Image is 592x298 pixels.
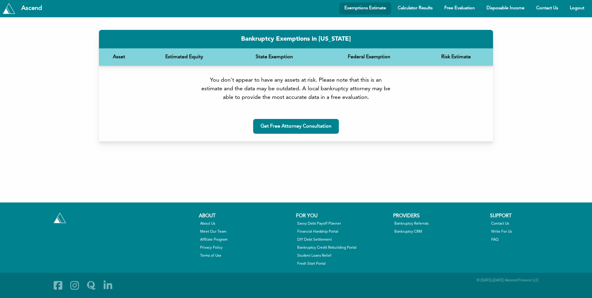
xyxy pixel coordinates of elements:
a: Facebook [51,278,65,293]
th: State Exemption [229,48,319,66]
a: Financial Hardship Portal [297,229,389,235]
a: Contact Us [531,2,563,14]
a: Instagram [68,278,82,293]
a: DIY Debt Settlement [297,237,389,243]
a: Free Evaluation [439,2,480,14]
a: Tryascend.com [52,211,68,225]
a: Write For Us [491,229,583,235]
span: Bankruptcy Exemptions in [US_STATE] [241,36,351,42]
div: About [199,212,293,220]
a: Meet Our Team [200,229,292,235]
a: Logout [565,2,590,14]
img: Tryascend.com [3,3,15,14]
a: Savvy Debt Payoff Planner [297,221,389,227]
div: For You [296,212,390,220]
div: © [DATE]-[DATE] Ascend Finance LLC [393,278,539,293]
a: Contact Us [491,221,583,227]
div: Support [490,212,584,220]
img: Tryascend.com [54,213,66,223]
a: Affiliate Program [200,237,292,243]
a: Quora [84,278,98,293]
th: Estimated Equity [139,48,229,66]
a: Bankruptcy Referrals [394,221,486,227]
a: FAQ [491,237,583,243]
th: Asset [99,48,139,66]
a: Bankruptcy CRM [394,229,486,235]
a: Disposable Income [481,2,530,14]
a: Exemptions Estimate [339,2,391,14]
a: Calculator Results [393,2,438,14]
div: You don't appear to have any assets at risk. Please note that this is an estimate and the data ma... [199,76,393,102]
a: Tryascend.com Ascend [1,2,48,15]
a: Privacy Policy [200,245,292,251]
a: Student Loans Relief [297,253,389,259]
a: Fresh Start Portal [297,261,389,267]
a: Bankruptcy Credit Rebuilding Portal [297,245,389,251]
th: Federal Exemption [319,48,419,66]
a: About Us [200,221,292,227]
th: Risk Estimate [419,48,493,66]
div: Ascend [16,5,47,11]
div: Providers [393,212,487,220]
a: Get Free Attorney Consultation [253,119,339,134]
a: Terms of Use [200,253,292,259]
a: Linkedin [101,278,115,293]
